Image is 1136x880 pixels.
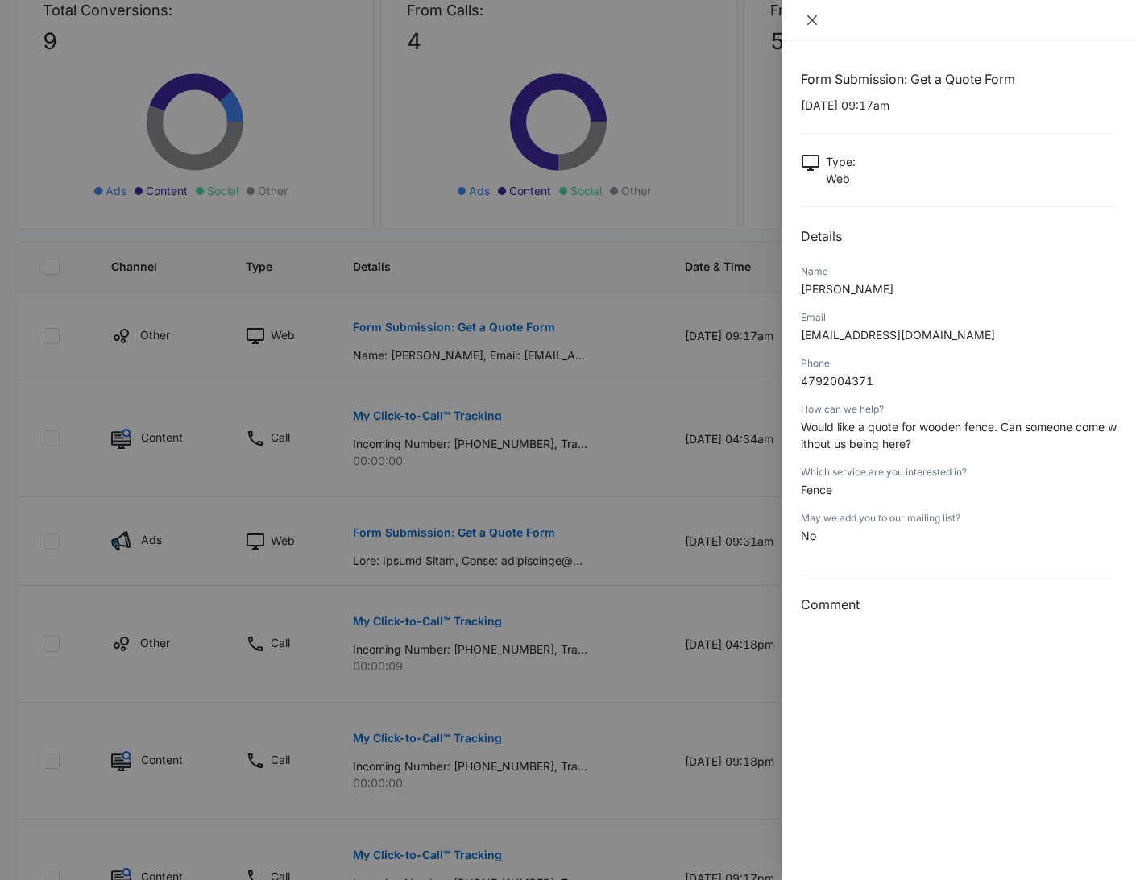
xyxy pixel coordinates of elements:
p: Web [826,170,856,187]
div: Domain: [DOMAIN_NAME] [42,42,177,55]
h2: Details [801,226,1117,246]
div: Domain Overview [61,95,144,106]
div: How can we help? [801,402,1117,417]
button: Close [801,13,823,27]
div: May we add you to our mailing list? [801,511,1117,525]
img: tab_keywords_by_traffic_grey.svg [160,93,173,106]
div: Email [801,310,1117,325]
span: Fence [801,483,832,496]
div: v 4.0.24 [45,26,79,39]
span: [EMAIL_ADDRESS][DOMAIN_NAME] [801,328,995,342]
span: No [801,529,816,542]
p: Type : [826,153,856,170]
img: logo_orange.svg [26,26,39,39]
h1: Form Submission: Get a Quote Form [801,69,1117,89]
span: [PERSON_NAME] [801,282,893,296]
img: tab_domain_overview_orange.svg [44,93,56,106]
span: 4792004371 [801,374,873,388]
span: close [806,14,819,27]
div: Keywords by Traffic [178,95,272,106]
p: [DATE] 09:17am [801,97,1117,114]
div: Which service are you interested in? [801,465,1117,479]
h3: Comment [801,595,1117,614]
div: Phone [801,356,1117,371]
div: Name [801,264,1117,279]
img: website_grey.svg [26,42,39,55]
span: Would like a quote for wooden fence. Can someone come without us being here? [801,420,1117,450]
